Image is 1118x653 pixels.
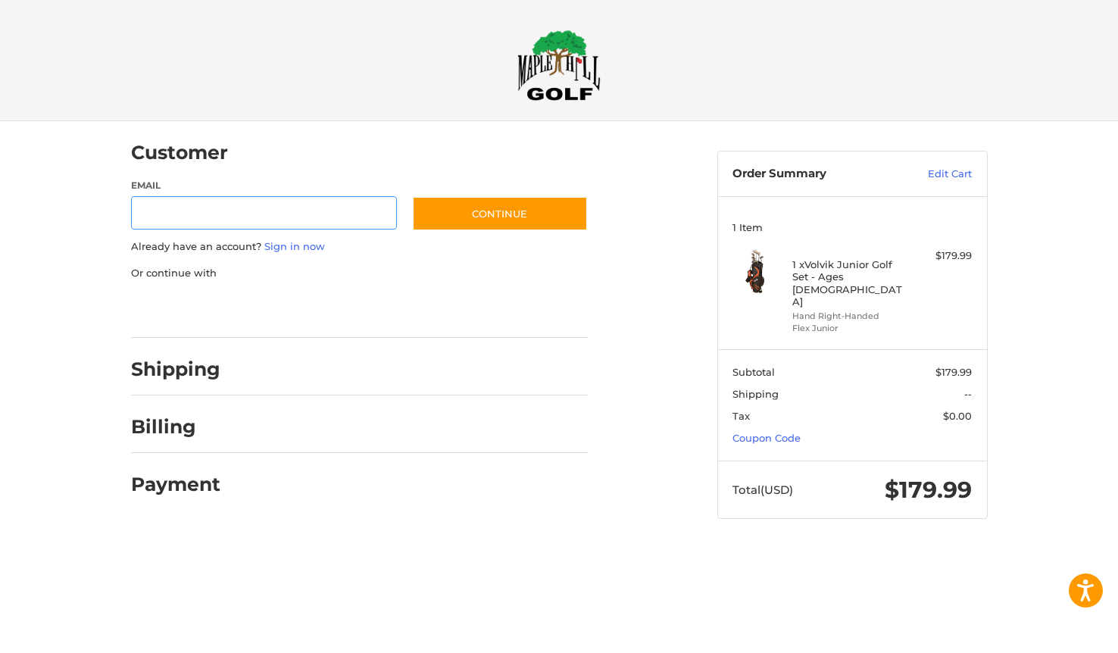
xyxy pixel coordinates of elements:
[264,240,325,252] a: Sign in now
[131,266,588,281] p: Or continue with
[943,410,972,422] span: $0.00
[732,167,895,182] h3: Order Summary
[131,239,588,255] p: Already have an account?
[964,388,972,400] span: --
[895,167,972,182] a: Edit Cart
[912,248,972,264] div: $179.99
[517,30,601,101] img: Maple Hill Golf
[131,415,220,439] h2: Billing
[131,179,398,192] label: Email
[935,366,972,378] span: $179.99
[383,295,496,323] iframe: PayPal-venmo
[732,410,750,422] span: Tax
[732,483,793,497] span: Total (USD)
[126,295,239,323] iframe: PayPal-paypal
[732,366,775,378] span: Subtotal
[131,358,220,381] h2: Shipping
[732,388,779,400] span: Shipping
[131,141,228,164] h2: Customer
[412,196,588,231] button: Continue
[732,432,801,444] a: Coupon Code
[732,221,972,233] h3: 1 Item
[131,473,220,496] h2: Payment
[792,310,908,323] li: Hand Right-Handed
[792,258,908,308] h4: 1 x Volvik Junior Golf Set - Ages [DEMOGRAPHIC_DATA]
[885,476,972,504] span: $179.99
[255,295,368,323] iframe: PayPal-paylater
[792,322,908,335] li: Flex Junior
